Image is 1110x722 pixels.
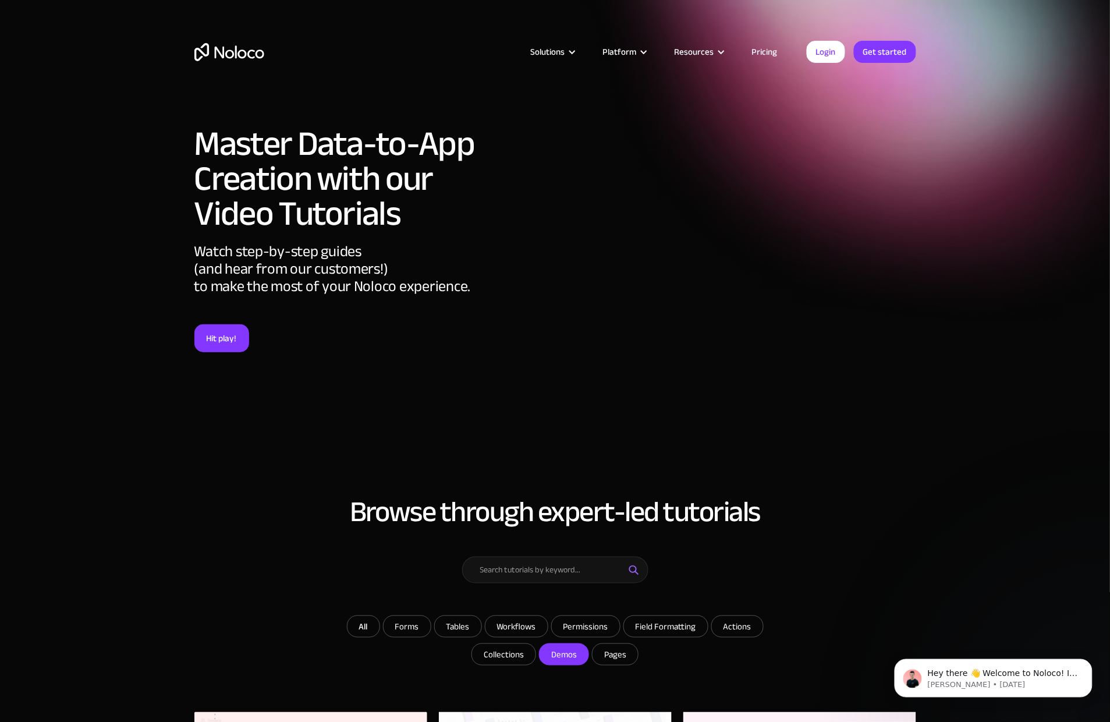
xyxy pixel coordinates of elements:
a: Pricing [737,44,792,59]
a: Login [807,41,845,63]
div: Solutions [531,44,565,59]
div: Solutions [516,44,588,59]
div: Platform [588,44,660,59]
a: Hit play! [194,324,249,352]
div: Platform [603,44,637,59]
input: Search tutorials by keyword... [462,557,648,583]
iframe: Introduction to Noloco ┃No Code App Builder┃Create Custom Business Tools Without Code┃ [500,122,916,356]
a: All [347,615,380,638]
a: Get started [854,41,916,63]
div: Watch step-by-step guides (and hear from our customers!) to make the most of your Noloco experience. [194,243,488,324]
a: home [194,43,264,61]
div: Resources [660,44,737,59]
form: Email Form [322,557,788,668]
iframe: Intercom notifications message [877,635,1110,716]
h1: Master Data-to-App Creation with our Video Tutorials [194,126,488,231]
h2: Browse through expert-led tutorials [194,496,916,528]
div: Resources [675,44,714,59]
